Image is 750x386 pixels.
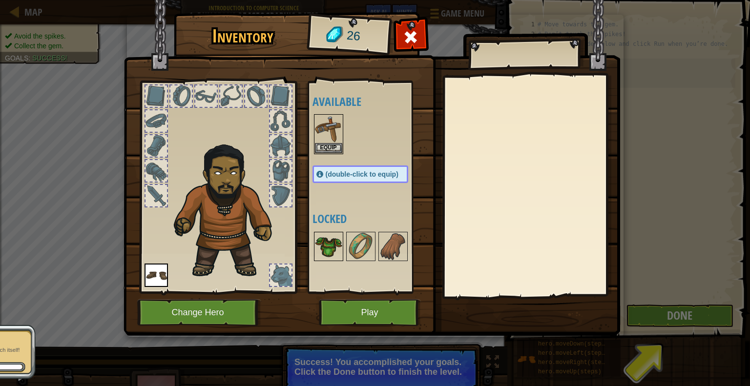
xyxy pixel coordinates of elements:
[315,233,342,260] img: portrait.png
[315,143,342,153] button: Equip
[319,299,421,326] button: Play
[347,233,375,260] img: portrait.png
[312,212,428,225] h4: Locked
[346,27,361,45] span: 26
[145,264,168,287] img: portrait.png
[169,137,289,279] img: duelist_hair.png
[315,115,342,142] img: portrait.png
[181,26,305,46] h1: Inventory
[137,299,261,326] button: Change Hero
[312,95,428,108] h4: Available
[326,170,398,178] span: (double-click to equip)
[379,233,407,260] img: portrait.png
